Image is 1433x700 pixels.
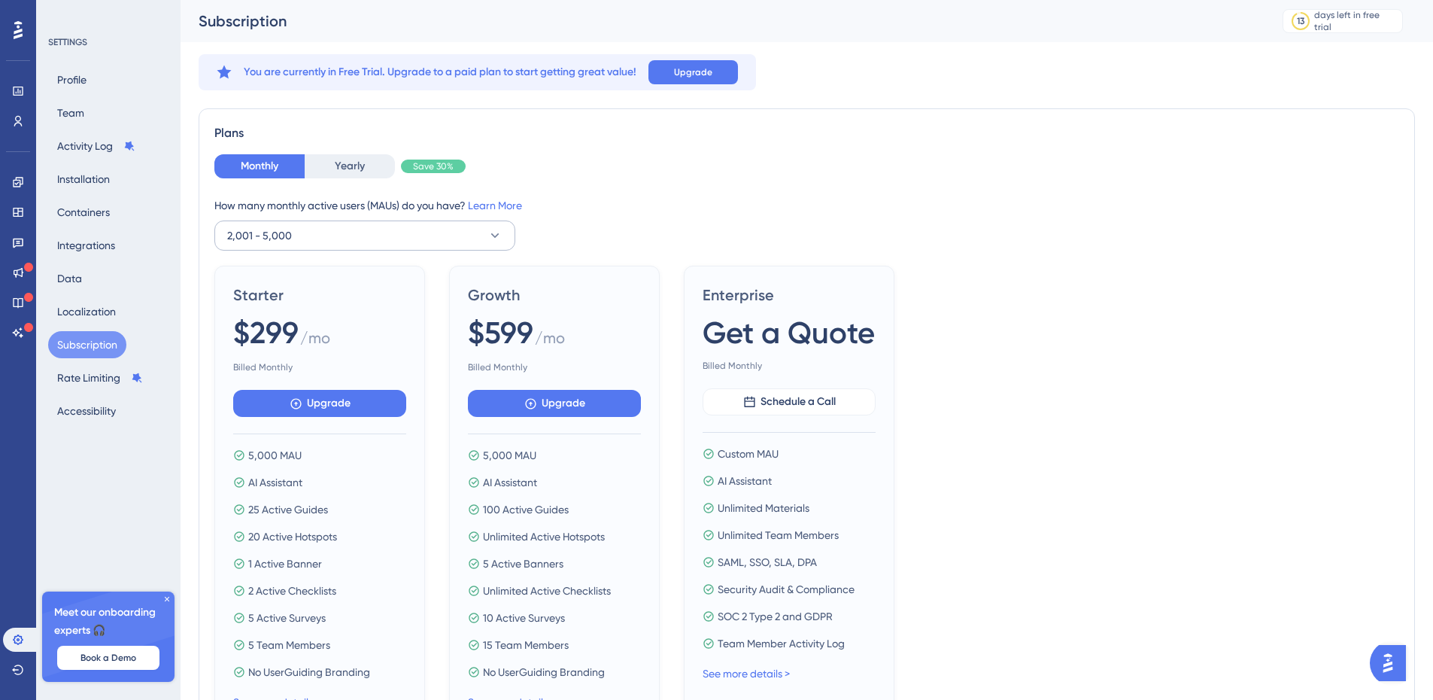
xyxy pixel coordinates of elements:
button: Upgrade [648,60,738,84]
span: $599 [468,312,533,354]
div: How many monthly active users (MAUs) do you have? [214,196,1399,215]
span: Billed Monthly [703,360,876,372]
button: Localization [48,298,125,325]
button: Schedule a Call [703,388,876,415]
span: AI Assistant [248,473,302,492]
span: Save 30% [413,160,454,172]
span: 5 Active Banners [483,555,563,573]
span: AI Assistant [718,472,772,490]
button: Subscription [48,331,126,358]
span: 25 Active Guides [248,501,328,519]
button: Upgrade [468,390,641,417]
div: days left in free trial [1314,9,1398,33]
span: / mo [300,327,330,355]
span: Billed Monthly [233,361,406,373]
button: Integrations [48,232,124,259]
span: Security Audit & Compliance [718,580,855,598]
span: Get a Quote [703,312,875,354]
span: 100 Active Guides [483,501,569,519]
span: 5 Team Members [248,636,330,654]
span: 2 Active Checklists [248,582,336,600]
a: See more details > [703,668,790,680]
span: Team Member Activity Log [718,635,845,653]
span: $299 [233,312,299,354]
span: No UserGuiding Branding [248,663,370,681]
span: 5 Active Surveys [248,609,326,627]
iframe: UserGuiding AI Assistant Launcher [1370,641,1415,686]
span: 1 Active Banner [248,555,322,573]
button: 2,001 - 5,000 [214,221,515,251]
span: Custom MAU [718,445,779,463]
button: Monthly [214,154,305,178]
span: 10 Active Surveys [483,609,565,627]
span: 15 Team Members [483,636,569,654]
button: Profile [48,66,96,93]
a: Learn More [468,199,522,212]
span: Enterprise [703,285,876,306]
button: Accessibility [48,397,125,425]
span: Schedule a Call [761,393,836,411]
span: / mo [535,327,565,355]
span: AI Assistant [483,473,537,492]
span: 20 Active Hotspots [248,528,337,546]
button: Data [48,265,91,292]
span: Unlimited Active Hotspots [483,528,605,546]
span: Unlimited Materials [718,499,809,517]
span: Upgrade [307,394,351,412]
button: Rate Limiting [48,364,152,391]
span: Growth [468,285,641,306]
span: You are currently in Free Trial. Upgrade to a paid plan to start getting great value! [244,63,636,81]
button: Activity Log [48,132,144,160]
span: Book a Demo [80,652,136,664]
span: 5,000 MAU [248,446,302,464]
span: Billed Monthly [468,361,641,373]
button: Installation [48,166,119,193]
span: Upgrade [542,394,585,412]
button: Upgrade [233,390,406,417]
span: SAML, SSO, SLA, DPA [718,553,817,571]
span: No UserGuiding Branding [483,663,605,681]
div: Plans [214,124,1399,142]
button: Yearly [305,154,395,178]
div: 13 [1297,15,1304,27]
span: 5,000 MAU [483,446,536,464]
button: Containers [48,199,119,226]
div: SETTINGS [48,36,170,48]
span: Upgrade [674,66,712,78]
span: Meet our onboarding experts 🎧 [54,604,162,640]
span: 2,001 - 5,000 [227,227,292,245]
button: Team [48,99,93,126]
span: Unlimited Active Checklists [483,582,611,600]
button: Book a Demo [57,646,159,670]
span: Unlimited Team Members [718,526,839,544]
span: SOC 2 Type 2 and GDPR [718,607,833,625]
div: Subscription [199,11,1245,32]
span: Starter [233,285,406,306]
